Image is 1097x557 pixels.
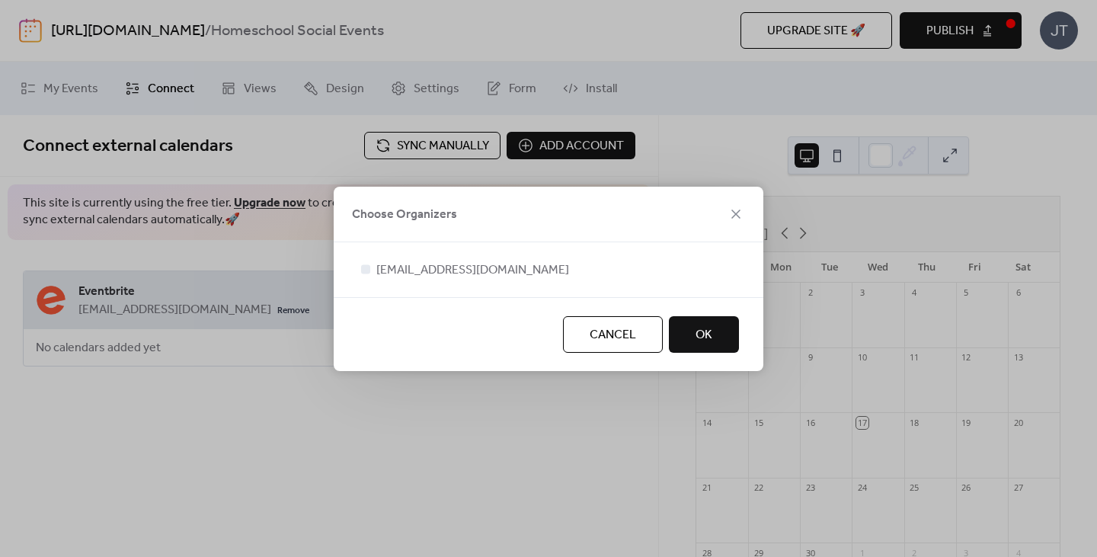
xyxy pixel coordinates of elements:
button: OK [669,316,739,353]
span: Choose Organizers [352,206,457,224]
span: Cancel [590,326,636,344]
span: [EMAIL_ADDRESS][DOMAIN_NAME] [376,261,569,280]
button: Cancel [563,316,663,353]
span: OK [696,326,712,344]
